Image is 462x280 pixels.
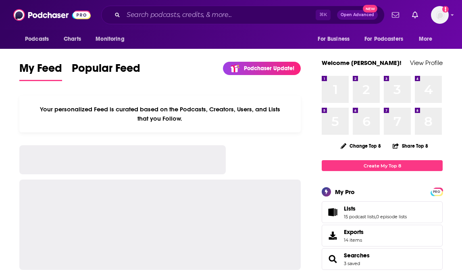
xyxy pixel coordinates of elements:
[72,61,140,80] span: Popular Feed
[316,10,331,20] span: ⌘ K
[344,228,364,236] span: Exports
[341,13,374,17] span: Open Advanced
[431,6,449,24] img: User Profile
[344,214,375,219] a: 15 podcast lists
[359,31,415,47] button: open menu
[19,61,62,80] span: My Feed
[72,61,140,81] a: Popular Feed
[96,33,124,45] span: Monitoring
[322,160,443,171] a: Create My Top 8
[64,33,81,45] span: Charts
[244,65,294,72] p: Podchaser Update!
[364,33,403,45] span: For Podcasters
[19,31,59,47] button: open menu
[344,261,360,266] a: 3 saved
[13,7,91,23] img: Podchaser - Follow, Share and Rate Podcasts
[101,6,385,24] div: Search podcasts, credits, & more...
[25,33,49,45] span: Podcasts
[336,141,386,151] button: Change Top 8
[318,33,350,45] span: For Business
[325,253,341,265] a: Searches
[344,205,356,212] span: Lists
[442,6,449,13] svg: Add a profile image
[410,59,443,67] a: View Profile
[419,33,433,45] span: More
[413,31,443,47] button: open menu
[344,252,370,259] a: Searches
[322,248,443,270] span: Searches
[337,10,378,20] button: Open AdvancedNew
[432,188,441,194] a: PRO
[325,207,341,218] a: Lists
[432,189,441,195] span: PRO
[19,96,301,132] div: Your personalized Feed is curated based on the Podcasts, Creators, Users, and Lists that you Follow.
[90,31,135,47] button: open menu
[389,8,402,22] a: Show notifications dropdown
[312,31,360,47] button: open menu
[431,6,449,24] button: Show profile menu
[431,6,449,24] span: Logged in as saraatspark
[409,8,421,22] a: Show notifications dropdown
[376,214,407,219] a: 0 episode lists
[19,61,62,81] a: My Feed
[322,201,443,223] span: Lists
[123,8,316,21] input: Search podcasts, credits, & more...
[363,5,377,13] span: New
[344,237,364,243] span: 14 items
[58,31,86,47] a: Charts
[322,59,402,67] a: Welcome [PERSON_NAME]!
[344,205,407,212] a: Lists
[325,230,341,241] span: Exports
[322,225,443,247] a: Exports
[335,188,355,196] div: My Pro
[392,138,429,154] button: Share Top 8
